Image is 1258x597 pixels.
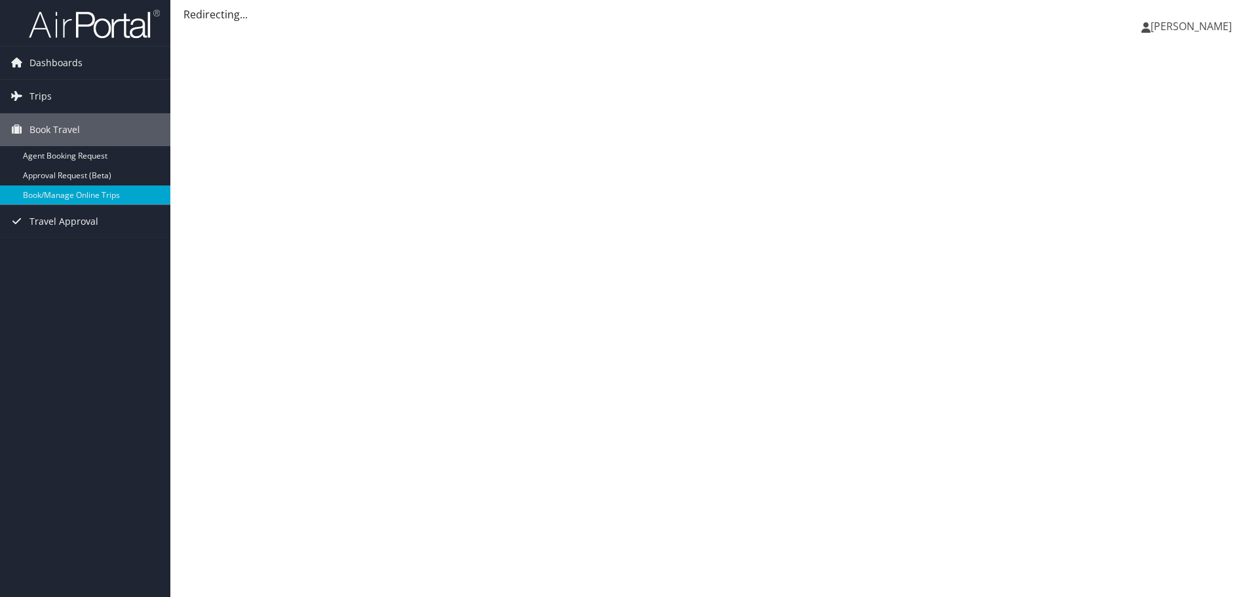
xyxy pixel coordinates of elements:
[29,205,98,238] span: Travel Approval
[29,80,52,113] span: Trips
[29,113,80,146] span: Book Travel
[183,7,1245,22] div: Redirecting...
[29,9,160,39] img: airportal-logo.png
[1151,19,1232,33] span: [PERSON_NAME]
[1141,7,1245,46] a: [PERSON_NAME]
[29,47,83,79] span: Dashboards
